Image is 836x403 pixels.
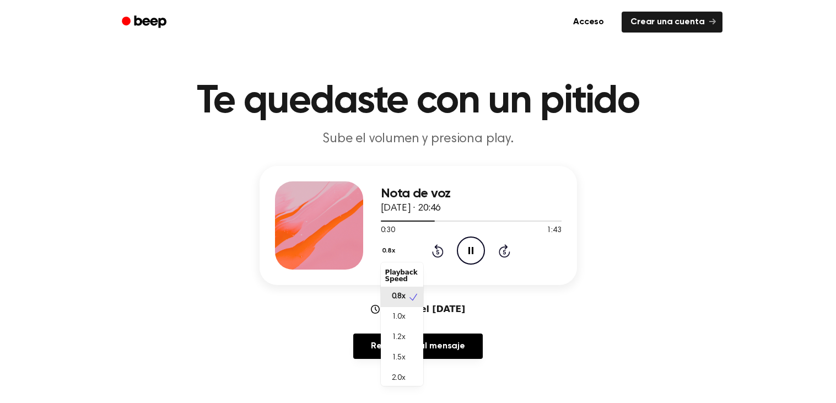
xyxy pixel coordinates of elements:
span: 2.0x [392,373,406,384]
button: 0.8x [381,241,400,260]
div: Playback Speed [381,265,423,287]
span: 0.8x [392,291,406,303]
span: 1.0x [392,311,406,323]
div: 0.8x [381,262,423,386]
span: 1.2x [392,332,406,343]
span: 1.5x [392,352,406,364]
